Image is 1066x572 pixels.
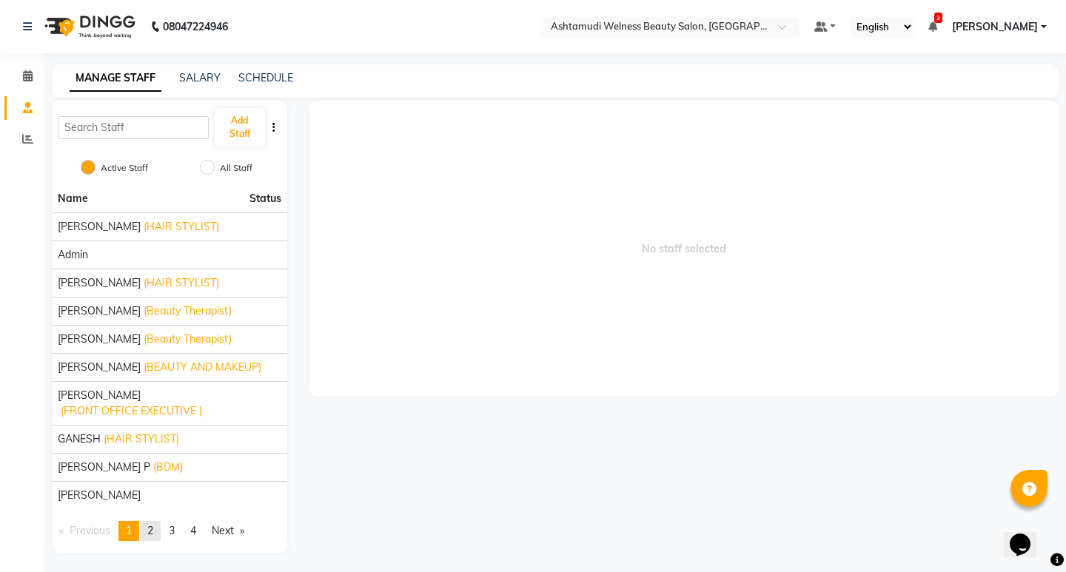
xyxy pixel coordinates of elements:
[249,191,281,206] span: Status
[104,431,179,447] span: (HAIR STYLIST)
[70,65,161,92] a: MANAGE STAFF
[101,161,148,175] label: Active Staff
[220,161,252,175] label: All Staff
[190,524,196,537] span: 4
[58,388,141,403] span: [PERSON_NAME]
[58,431,101,447] span: GANESH
[952,19,1038,35] span: [PERSON_NAME]
[153,460,183,475] span: (BDM)
[58,219,141,235] span: [PERSON_NAME]
[58,275,141,291] span: [PERSON_NAME]
[52,521,287,541] nav: Pagination
[928,20,937,33] a: 3
[58,116,209,139] input: Search Staff
[38,6,139,47] img: logo
[144,360,261,375] span: (BEAUTY AND MAKEUP)
[144,332,232,347] span: (Beauty Therapist)
[58,332,141,347] span: [PERSON_NAME]
[179,71,221,84] a: SALARY
[58,247,88,263] span: Admin
[58,360,141,375] span: [PERSON_NAME]
[144,303,232,319] span: (Beauty Therapist)
[144,275,219,291] span: (HAIR STYLIST)
[58,303,141,319] span: [PERSON_NAME]
[70,524,110,537] span: Previous
[144,219,219,235] span: (HAIR STYLIST)
[238,71,293,84] a: SCHEDULE
[163,6,228,47] b: 08047224946
[215,108,265,147] button: Add Staff
[58,460,150,475] span: [PERSON_NAME] P
[169,524,175,537] span: 3
[204,521,252,541] a: Next
[1004,513,1051,557] iframe: chat widget
[58,192,88,205] span: Name
[126,524,132,537] span: 1
[147,524,153,537] span: 2
[309,101,1059,397] span: No staff selected
[58,488,141,503] span: [PERSON_NAME]
[61,403,202,419] span: (FRONT OFFICE EXECUTIVE )
[934,13,942,23] span: 3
